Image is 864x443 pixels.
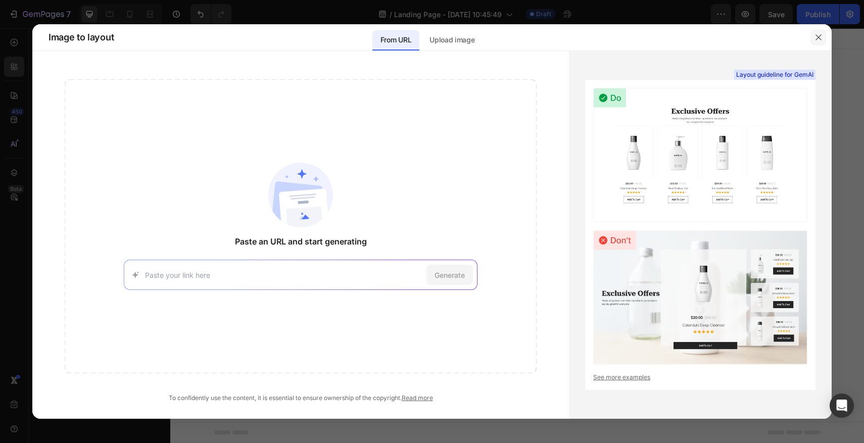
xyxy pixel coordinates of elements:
[429,34,474,46] p: Upload image
[380,34,411,46] p: From URL
[392,129,453,139] div: Add blank section
[402,394,433,402] a: Read more
[238,129,299,139] div: Choose templates
[49,31,114,43] span: Image to layout
[233,141,303,151] span: inspired by CRO experts
[65,393,537,403] div: To confidently use the content, it is essential to ensure ownership of the copyright.
[830,393,854,418] div: Open Intercom Messenger
[384,141,459,151] span: then drag & drop elements
[593,373,807,382] a: See more examples
[316,141,370,151] span: from URL or image
[235,235,367,248] span: Paste an URL and start generating
[435,270,465,280] span: Generate
[145,270,423,280] input: Paste your link here
[326,48,380,56] div: Drop element here
[317,129,370,139] div: Generate layout
[736,70,813,79] span: Layout guideline for GemAI
[323,106,371,117] span: Add section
